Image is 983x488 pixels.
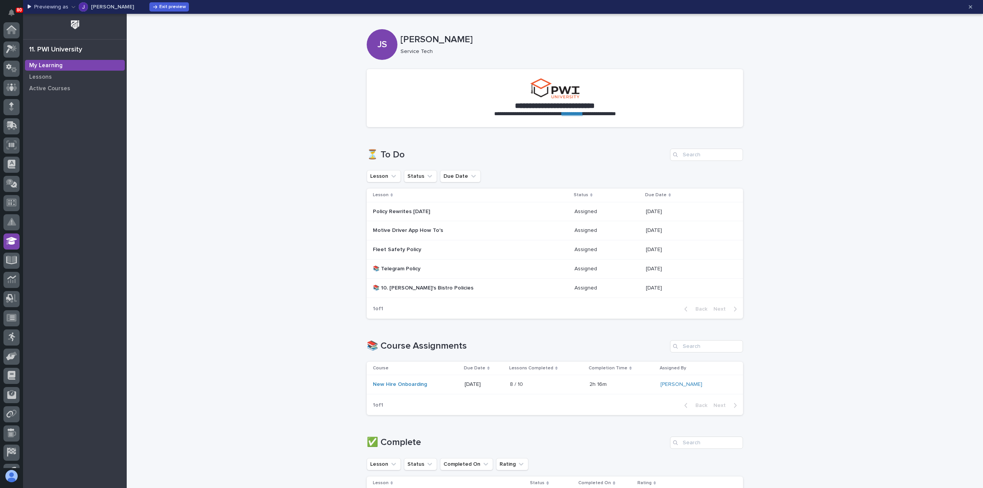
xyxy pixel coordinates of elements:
[373,479,389,487] p: Lesson
[710,306,743,313] button: Next
[496,458,528,470] button: Rating
[373,285,507,291] p: 📚 10. [PERSON_NAME]'s Bistro Policies
[367,437,667,448] h1: ✅ Complete
[23,71,127,83] a: Lessons
[574,207,599,215] p: Assigned
[574,264,599,272] p: Assigned
[589,364,627,372] p: Completion Time
[373,227,507,234] p: Motive Driver App How To's
[713,403,730,408] span: Next
[373,381,427,388] a: New Hire Onboarding
[574,226,599,234] p: Assigned
[17,7,22,13] p: 80
[29,62,63,69] p: My Learning
[646,226,664,234] p: [DATE]
[367,8,397,50] div: JS
[373,364,389,372] p: Course
[3,468,20,484] button: users-avatar
[373,208,507,215] p: Policy Rewrites [DATE]
[400,48,737,55] p: Service Tech
[367,458,401,470] button: Lesson
[400,34,740,45] p: [PERSON_NAME]
[3,5,20,21] button: Notifications
[574,283,599,291] p: Assigned
[29,74,52,81] p: Lessons
[509,364,553,372] p: Lessons Completed
[646,207,664,215] p: [DATE]
[23,83,127,94] a: Active Courses
[68,18,82,32] img: Workspace Logo
[691,403,707,408] span: Back
[646,283,664,291] p: [DATE]
[367,260,743,279] tr: 📚 Telegram PolicyAssignedAssigned [DATE][DATE]
[578,479,611,487] p: Completed On
[34,4,68,10] p: Previewing as
[71,1,134,13] button: Jerred Surma[PERSON_NAME]
[29,85,70,92] p: Active Courses
[646,245,664,253] p: [DATE]
[373,246,507,253] p: Fleet Safety Policy
[660,381,702,388] a: [PERSON_NAME]
[646,264,664,272] p: [DATE]
[367,202,743,221] tr: Policy Rewrites [DATE]AssignedAssigned [DATE][DATE]
[367,278,743,298] tr: 📚 10. [PERSON_NAME]'s Bistro PoliciesAssignedAssigned [DATE][DATE]
[440,170,481,182] button: Due Date
[530,78,579,98] img: pwi-university-small.png
[367,375,743,394] tr: New Hire Onboarding [DATE]8 / 108 / 10 2h 16m2h 16m [PERSON_NAME]
[367,221,743,240] tr: Motive Driver App How To'sAssignedAssigned [DATE][DATE]
[574,245,599,253] p: Assigned
[464,364,485,372] p: Due Date
[404,458,437,470] button: Status
[91,4,134,10] p: [PERSON_NAME]
[678,402,710,409] button: Back
[373,266,507,272] p: 📚 Telegram Policy
[367,299,389,318] p: 1 of 1
[670,340,743,352] input: Search
[367,240,743,260] tr: Fleet Safety PolicyAssignedAssigned [DATE][DATE]
[530,479,544,487] p: Status
[574,191,588,199] p: Status
[367,149,667,160] h1: ⏳ To Do
[691,306,707,312] span: Back
[79,2,88,12] img: Jerred Surma
[29,46,82,54] div: 11. PWI University
[678,306,710,313] button: Back
[373,191,389,199] p: Lesson
[367,170,401,182] button: Lesson
[159,5,186,9] span: Exit preview
[645,191,667,199] p: Due Date
[465,381,504,388] p: [DATE]
[589,380,608,388] p: 2h 16m
[510,380,525,388] p: 8 / 10
[670,149,743,161] input: Search
[367,396,389,415] p: 1 of 1
[660,364,686,372] p: Assigned By
[367,341,667,352] h1: 📚 Course Assignments
[670,437,743,449] input: Search
[23,60,127,71] a: My Learning
[710,402,743,409] button: Next
[713,306,730,312] span: Next
[440,458,493,470] button: Completed On
[637,479,652,487] p: Rating
[404,170,437,182] button: Status
[10,9,20,22] div: Notifications80
[149,2,189,12] button: Exit preview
